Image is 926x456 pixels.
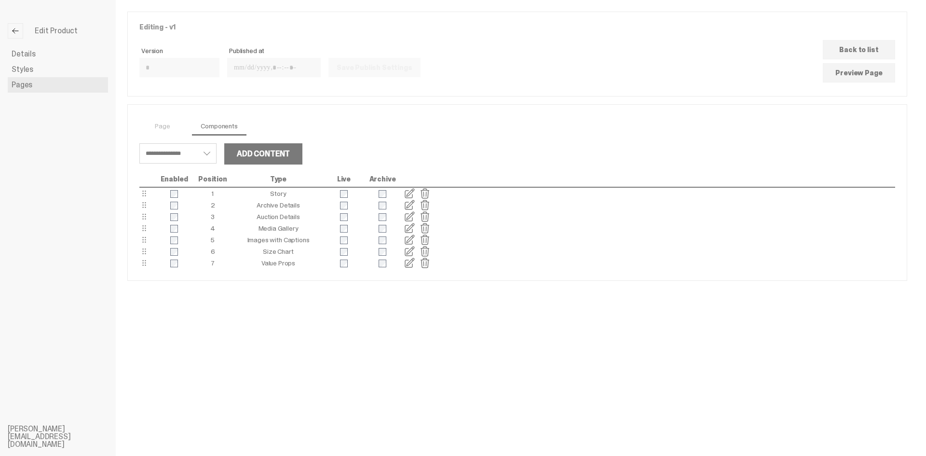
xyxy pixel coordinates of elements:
[12,66,33,73] span: Styles
[193,190,232,197] div: 1
[232,248,325,255] div: Size Chart
[141,47,219,54] span: Version
[232,213,325,221] div: Auction Details
[224,143,302,165] button: Add Content
[823,40,895,59] a: Back to list
[232,190,325,197] div: Story
[232,236,325,244] div: Images with Captions
[325,175,363,183] div: Live
[155,175,193,183] div: Enabled
[193,175,232,183] div: Position
[193,259,232,267] div: 7
[193,236,232,244] div: 5
[35,27,78,35] span: Edit Product
[229,47,321,54] span: Published at
[8,62,108,77] a: Styles
[232,175,325,183] div: Type
[232,201,325,209] div: Archive Details
[193,201,232,209] div: 2
[12,50,36,58] span: Details
[193,213,232,221] div: 3
[237,150,290,158] div: Add Content
[363,175,402,183] div: Archive
[147,116,177,136] a: Page
[193,224,232,232] div: 4
[139,24,895,36] p: Editing - v1
[8,425,123,448] li: [PERSON_NAME][EMAIL_ADDRESS][DOMAIN_NAME]
[232,224,325,232] div: Media Gallery
[232,259,325,267] div: Value Props
[823,63,895,83] a: Preview Page
[227,58,321,77] input: Published at
[12,81,32,89] span: Pages
[193,116,245,136] a: Components
[139,58,219,77] input: Version
[8,77,108,93] a: Pages
[8,46,108,62] a: Details
[193,248,232,255] div: 6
